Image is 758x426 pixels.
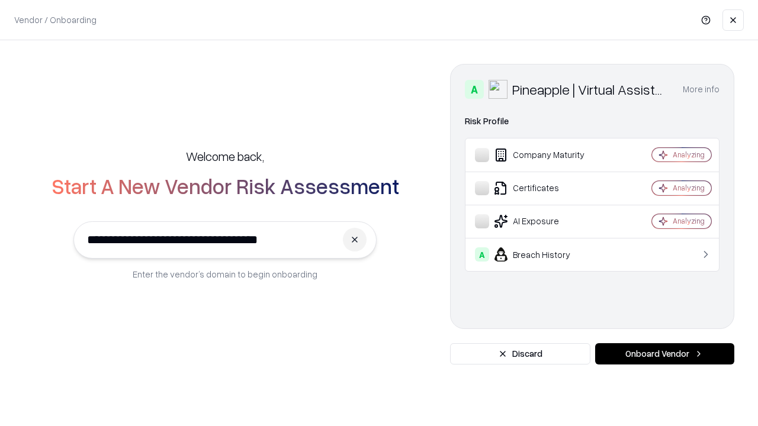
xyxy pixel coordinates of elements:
[475,214,616,228] div: AI Exposure
[489,80,508,99] img: Pineapple | Virtual Assistant Agency
[673,183,705,193] div: Analyzing
[475,181,616,195] div: Certificates
[133,268,317,280] p: Enter the vendor’s domain to begin onboarding
[475,148,616,162] div: Company Maturity
[673,216,705,226] div: Analyzing
[683,79,720,100] button: More info
[52,174,399,198] h2: Start A New Vendor Risk Assessment
[465,80,484,99] div: A
[475,247,489,262] div: A
[595,343,734,364] button: Onboard Vendor
[512,80,669,99] div: Pineapple | Virtual Assistant Agency
[673,150,705,160] div: Analyzing
[450,343,590,364] button: Discard
[475,247,616,262] div: Breach History
[465,114,720,128] div: Risk Profile
[186,148,264,164] h5: Welcome back,
[14,14,97,26] p: Vendor / Onboarding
